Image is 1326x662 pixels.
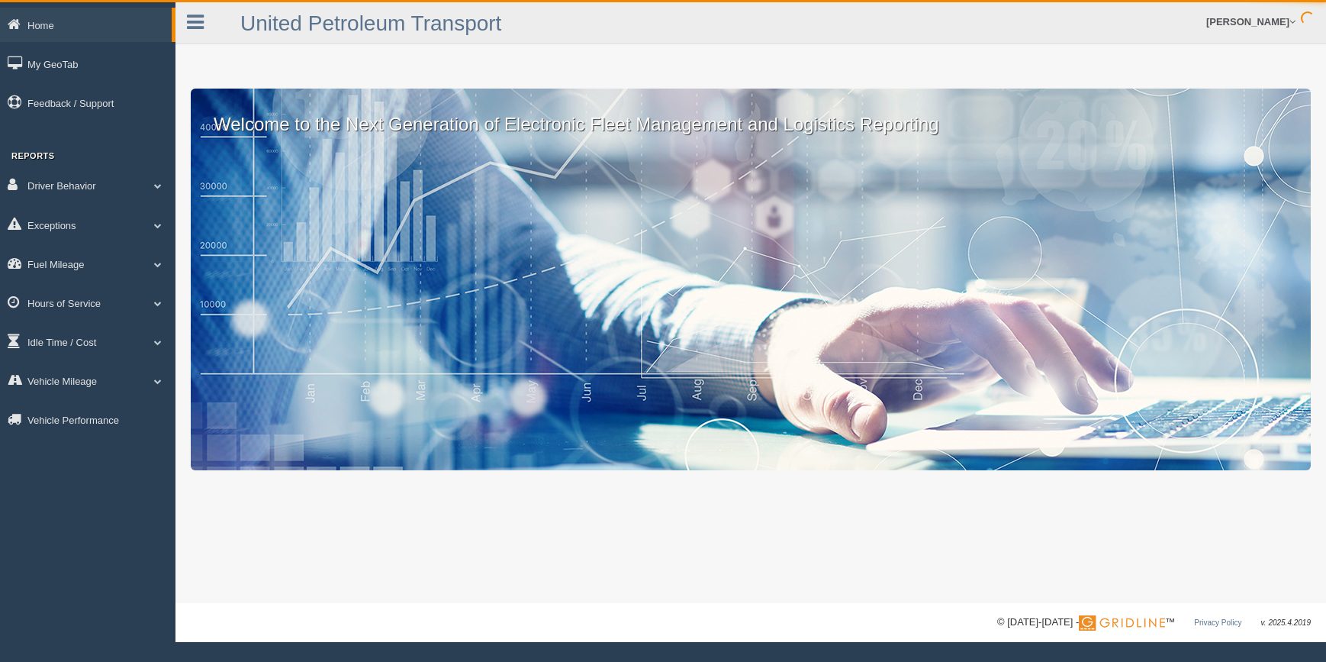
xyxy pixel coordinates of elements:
[997,615,1311,631] div: © [DATE]-[DATE] - ™
[1079,615,1165,631] img: Gridline
[240,11,501,35] a: United Petroleum Transport
[1261,618,1311,627] span: v. 2025.4.2019
[1194,618,1241,627] a: Privacy Policy
[191,89,1311,137] p: Welcome to the Next Generation of Electronic Fleet Management and Logistics Reporting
